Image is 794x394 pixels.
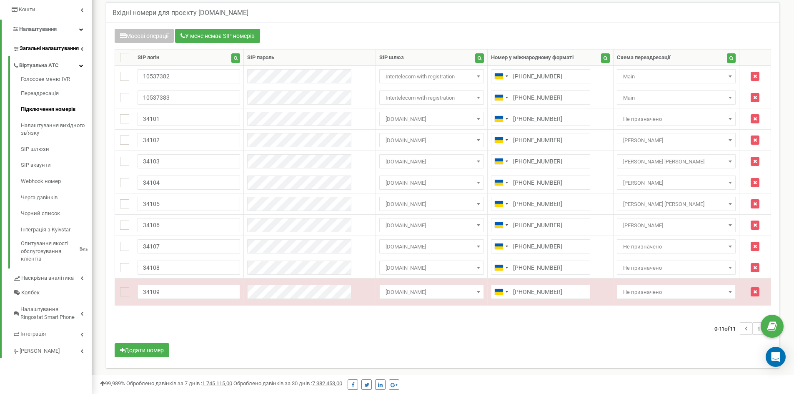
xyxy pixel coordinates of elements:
[100,380,125,386] span: 99,989%
[382,241,481,253] span: voip1.sip-gsm.in.ua
[491,218,590,232] input: 050 123 4567
[379,154,483,168] span: voip1.sip-gsm.in.ua
[20,306,80,321] span: Налаштування Ringostat Smart Phone
[21,289,40,297] span: Колбек
[617,197,736,211] span: Куліговський Дмитро
[617,90,736,105] span: Main
[19,62,59,70] span: Віртуальна АТС
[21,190,92,206] a: Черга дзвінків
[21,85,92,102] a: Переадресація
[491,54,574,62] div: Номер у міжнародному форматі
[491,285,511,299] div: Telephone country code
[379,54,404,62] div: SIP шлюз
[20,347,60,355] span: [PERSON_NAME]
[617,239,736,253] span: Не призначено
[382,286,481,298] span: voip1.sip-gsm.in.ua
[491,154,590,168] input: 050 123 4567
[620,198,733,210] span: Куліговський Дмитро
[382,156,481,168] span: voip1.sip-gsm.in.ua
[491,112,590,126] input: 050 123 4567
[21,118,92,141] a: Налаштування вихідного зв’язку
[620,241,733,253] span: Не призначено
[13,324,92,341] a: Інтеграція
[382,262,481,274] span: voip1.sip-gsm.in.ua
[620,286,733,298] span: Не призначено
[115,29,174,43] button: Масові операції
[491,133,590,147] input: 050 123 4567
[379,69,483,83] span: Intertelecom with registration
[491,240,511,253] div: Telephone country code
[21,173,92,190] a: Webhook номер
[21,206,92,222] a: Чорний список
[617,69,736,83] span: Main
[382,177,481,189] span: voip1.sip-gsm.in.ua
[115,343,169,357] button: Додати номер
[491,261,511,274] div: Telephone country code
[752,322,765,335] li: 1
[138,54,159,62] div: SIP логін
[617,54,671,62] div: Схема переадресації
[379,239,483,253] span: voip1.sip-gsm.in.ua
[13,269,92,286] a: Наскрізна аналітика
[491,91,511,104] div: Telephone country code
[379,112,483,126] span: voip1.sip-gsm.in.ua
[617,112,736,126] span: Не призначено
[617,176,736,190] span: Даценко Олена
[620,220,733,231] span: Комасюк Микола
[2,20,92,39] a: Налаштування
[13,56,92,73] a: Віртуальна АТС
[21,222,92,238] a: Інтеграція з Kyivstar
[617,285,736,299] span: Не призначено
[491,239,590,253] input: 050 123 4567
[491,176,511,189] div: Telephone country code
[19,6,35,13] span: Кошти
[617,218,736,232] span: Комасюк Микола
[21,141,92,158] a: SIP шлюзи
[21,75,92,85] a: Голосове меню IVR
[21,157,92,173] a: SIP акаунти
[382,92,481,104] span: Intertelecom with registration
[175,29,260,43] button: У мене немає SIP номерів
[13,300,92,324] a: Налаштування Ringostat Smart Phone
[113,9,248,17] h5: Вхідні номери для проєкту [DOMAIN_NAME]
[620,177,733,189] span: Даценко Олена
[382,220,481,231] span: voip1.sip-gsm.in.ua
[491,69,590,83] input: 050 123 4567
[491,285,590,299] input: 050 123 4567
[491,70,511,83] div: Telephone country code
[233,380,342,386] span: Оброблено дзвінків за 30 днів :
[382,71,481,83] span: Intertelecom with registration
[202,380,232,386] u: 1 745 115,00
[617,154,736,168] span: Стаценко Єлизавета
[491,218,511,232] div: Telephone country code
[766,347,786,367] div: Open Intercom Messenger
[491,197,590,211] input: 050 123 4567
[620,92,733,104] span: Main
[312,380,342,386] u: 7 382 453,00
[491,90,590,105] input: 050 123 4567
[491,112,511,125] div: Telephone country code
[617,133,736,147] span: Степанов Іван
[491,133,511,147] div: Telephone country code
[379,218,483,232] span: voip1.sip-gsm.in.ua
[382,113,481,125] span: voip1.sip-gsm.in.ua
[21,274,74,282] span: Наскрізна аналітика
[491,197,511,211] div: Telephone country code
[21,101,92,118] a: Підключення номерів
[724,325,730,332] span: of
[714,322,740,335] span: 0-11 11
[379,176,483,190] span: voip1.sip-gsm.in.ua
[379,261,483,275] span: voip1.sip-gsm.in.ua
[13,286,92,300] a: Колбек
[20,330,46,338] span: Інтеграція
[617,261,736,275] span: Не призначено
[126,380,232,386] span: Оброблено дзвінків за 7 днів :
[491,176,590,190] input: 050 123 4567
[19,26,57,32] span: Налаштування
[714,314,777,343] nav: ...
[620,262,733,274] span: Не призначено
[13,341,92,359] a: [PERSON_NAME]
[379,285,483,299] span: voip1.sip-gsm.in.ua
[379,90,483,105] span: Intertelecom with registration
[13,39,92,56] a: Загальні налаштування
